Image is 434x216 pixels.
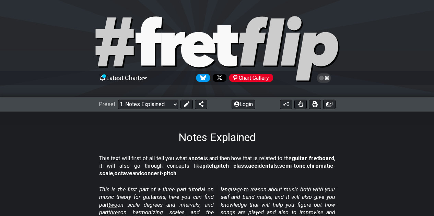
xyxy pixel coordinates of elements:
button: Toggle Dexterity for all fretkits [294,100,307,109]
strong: concert-pitch [141,170,176,177]
button: Login [232,100,255,109]
p: This text will first of all tell you what a is and then how that is related to the , it will also... [99,155,335,178]
button: Create image [323,100,336,109]
span: Toggle light / dark theme [320,75,328,81]
span: three [108,209,120,216]
strong: pitch [202,163,215,169]
strong: semi-tone [279,163,306,169]
span: two [108,202,117,208]
strong: accidentals [248,163,278,169]
strong: note [191,155,203,162]
strong: octave [114,170,132,177]
button: Edit Preset [180,100,193,109]
select: Preset [118,100,178,109]
a: Follow #fretflip at X [210,74,226,82]
strong: pitch class [216,163,247,169]
div: Chart Gallery [229,74,273,82]
button: 0 [280,100,292,109]
span: Latest Charts [106,74,143,81]
a: Follow #fretflip at Bluesky [193,74,210,82]
button: Share Preset [195,100,207,109]
button: Print [309,100,321,109]
span: Preset [99,101,115,107]
h1: Notes Explained [178,131,256,144]
a: #fretflip at Pinterest [226,74,273,82]
strong: guitar fretboard [292,155,334,162]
